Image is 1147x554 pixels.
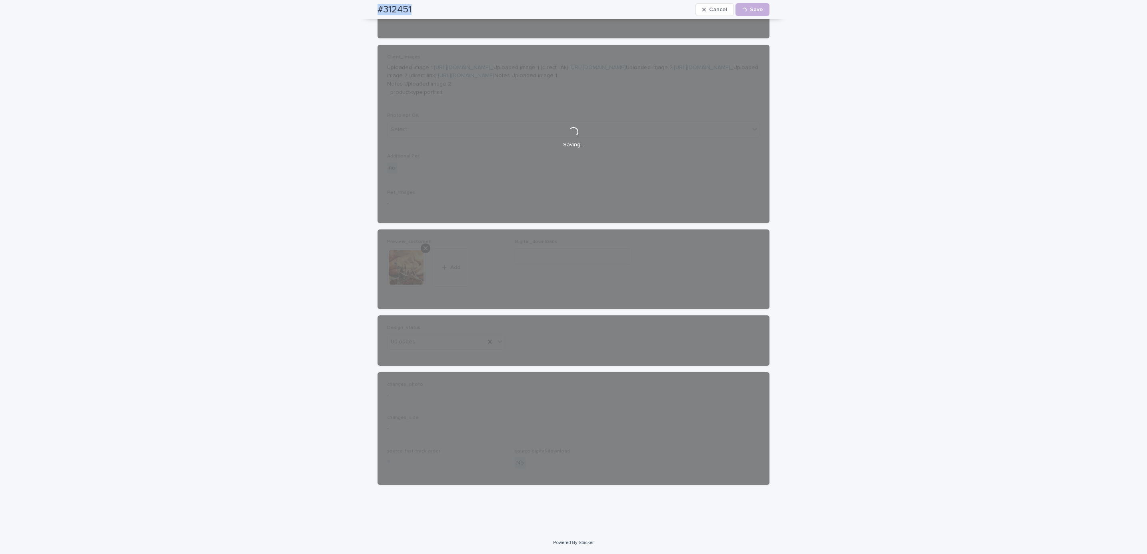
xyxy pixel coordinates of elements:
[695,3,734,16] button: Cancel
[750,7,763,12] span: Save
[735,3,769,16] button: Save
[553,540,593,545] a: Powered By Stacker
[709,7,727,12] span: Cancel
[378,4,412,16] h2: #312451
[563,141,584,148] p: Saving…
